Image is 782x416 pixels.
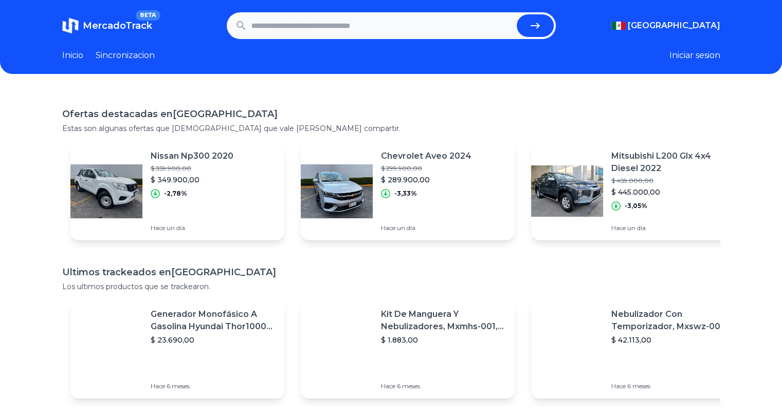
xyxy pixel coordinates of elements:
[531,313,603,385] img: Featured image
[531,142,745,240] a: Featured imageMitsubishi L200 Glx 4x4 Diesel 2022$ 459.000,00$ 445.000,00-3,05%Hace un día
[70,155,142,227] img: Featured image
[611,187,737,197] p: $ 445.000,00
[151,150,233,162] p: Nissan Np300 2020
[62,49,83,62] a: Inicio
[611,177,737,185] p: $ 459.000,00
[381,224,471,232] p: Hace un día
[611,224,737,232] p: Hace un día
[62,281,720,292] p: Los ultimos productos que se trackearon.
[381,175,471,185] p: $ 289.900,00
[611,308,737,333] p: Nebulizador Con Temporizador, Mxswz-009, 50m, 40 Boquillas
[164,190,187,198] p: -2,78%
[381,308,506,333] p: Kit De Manguera Y Nebulizadores, Mxmhs-001, 6m, 6 Tees, 8 Bo
[62,107,720,121] h1: Ofertas destacadas en [GEOGRAPHIC_DATA]
[301,155,373,227] img: Featured image
[301,300,515,399] a: Featured imageKit De Manguera Y Nebulizadores, Mxmhs-001, 6m, 6 Tees, 8 Bo$ 1.883,00Hace 6 meses
[625,202,647,210] p: -3,05%
[381,382,506,390] p: Hace 6 meses
[151,335,276,345] p: $ 23.690,00
[611,20,720,32] button: [GEOGRAPHIC_DATA]
[394,190,417,198] p: -3,33%
[381,335,506,345] p: $ 1.883,00
[611,22,626,30] img: Mexico
[62,17,79,34] img: MercadoTrack
[301,313,373,385] img: Featured image
[611,335,737,345] p: $ 42.113,00
[62,123,720,134] p: Estas son algunas ofertas que [DEMOGRAPHIC_DATA] que vale [PERSON_NAME] compartir.
[62,17,152,34] a: MercadoTrackBETA
[70,313,142,385] img: Featured image
[611,150,737,175] p: Mitsubishi L200 Glx 4x4 Diesel 2022
[70,300,284,399] a: Featured imageGenerador Monofásico A Gasolina Hyundai Thor10000 P 11.5 Kw$ 23.690,00Hace 6 meses
[381,164,471,173] p: $ 299.900,00
[611,382,737,390] p: Hace 6 meses
[531,155,603,227] img: Featured image
[151,308,276,333] p: Generador Monofásico A Gasolina Hyundai Thor10000 P 11.5 Kw
[83,20,152,31] span: MercadoTrack
[96,49,155,62] a: Sincronizacion
[151,175,233,185] p: $ 349.900,00
[62,265,720,279] h1: Ultimos trackeados en [GEOGRAPHIC_DATA]
[301,142,515,240] a: Featured imageChevrolet Aveo 2024$ 299.900,00$ 289.900,00-3,33%Hace un día
[151,224,233,232] p: Hace un día
[381,150,471,162] p: Chevrolet Aveo 2024
[70,142,284,240] a: Featured imageNissan Np300 2020$ 359.900,00$ 349.900,00-2,78%Hace un día
[151,382,276,390] p: Hace 6 meses
[531,300,745,399] a: Featured imageNebulizador Con Temporizador, Mxswz-009, 50m, 40 Boquillas$ 42.113,00Hace 6 meses
[628,20,720,32] span: [GEOGRAPHIC_DATA]
[669,49,720,62] button: Iniciar sesion
[151,164,233,173] p: $ 359.900,00
[136,10,160,21] span: BETA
